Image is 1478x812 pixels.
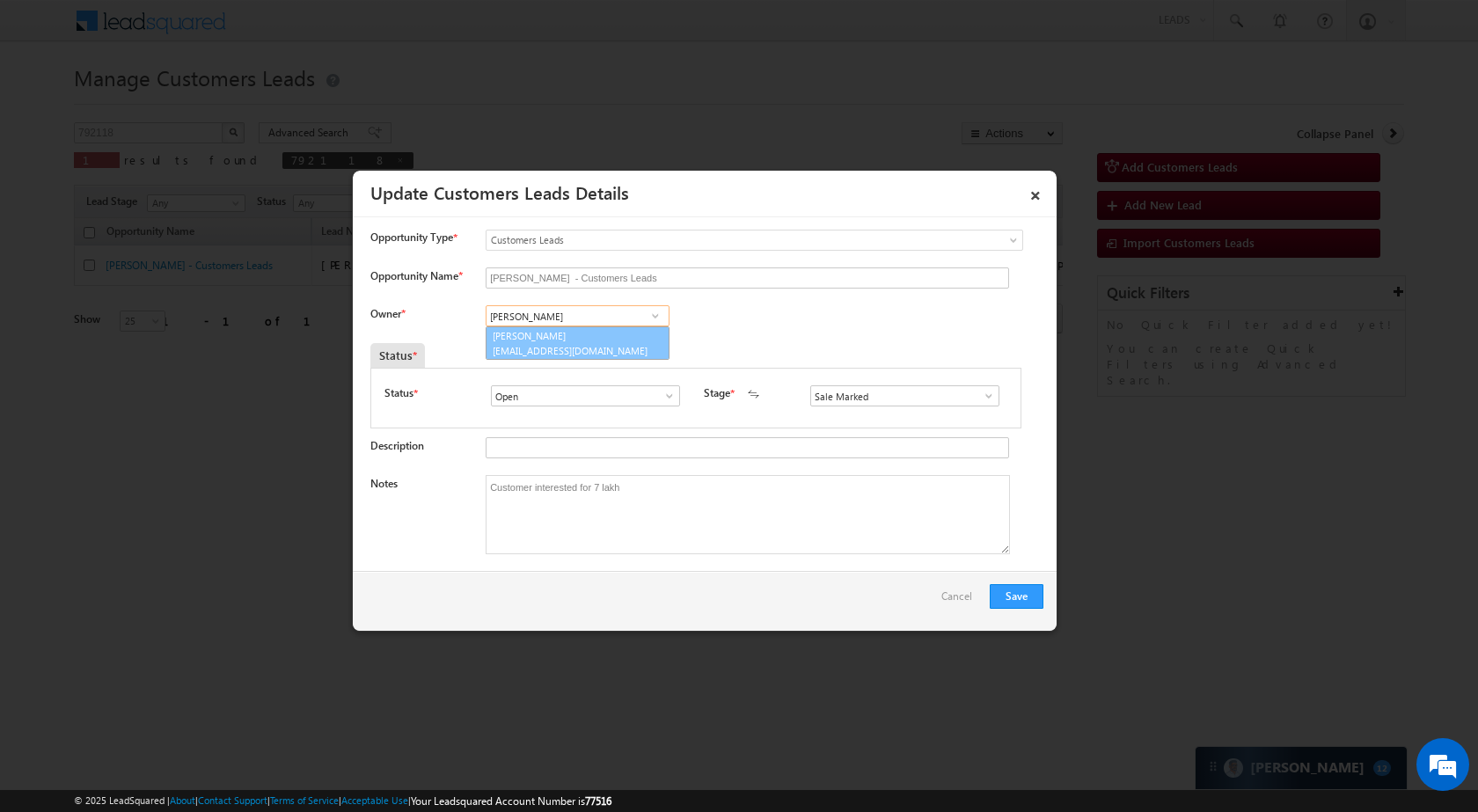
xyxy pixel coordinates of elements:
[810,385,999,406] input: Type to Search
[654,387,676,405] a: Show All Items
[990,584,1043,609] button: Save
[486,230,1023,251] a: Customers Leads
[411,794,611,808] span: Your Leadsquared Account Number is
[370,269,462,282] label: Opportunity Name
[370,477,398,490] label: Notes
[30,92,74,115] img: d_60004797649_company_0_60004797649
[198,794,267,806] a: Contact Support
[289,9,331,51] div: Minimize live chat window
[384,385,413,401] label: Status
[239,542,319,566] em: Start Chat
[941,584,981,618] a: Cancel
[170,794,195,806] a: About
[370,343,425,368] div: Status
[493,344,651,357] span: [EMAIL_ADDRESS][DOMAIN_NAME]
[486,326,669,360] a: [PERSON_NAME]
[370,230,453,245] span: Opportunity Type
[1021,177,1050,208] a: ×
[341,794,408,806] a: Acceptable Use
[23,163,321,527] textarea: Type your message and hit 'Enter'
[973,387,995,405] a: Show All Items
[487,232,951,248] span: Customers Leads
[704,385,730,401] label: Stage
[91,92,296,115] div: Chat with us now
[370,307,405,320] label: Owner
[370,179,629,204] a: Update Customers Leads Details
[486,305,669,326] input: Type to Search
[74,793,611,809] span: © 2025 LeadSquared | | | | |
[370,439,424,452] label: Description
[491,385,680,406] input: Type to Search
[585,794,611,808] span: 77516
[270,794,339,806] a: Terms of Service
[644,307,666,325] a: Show All Items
